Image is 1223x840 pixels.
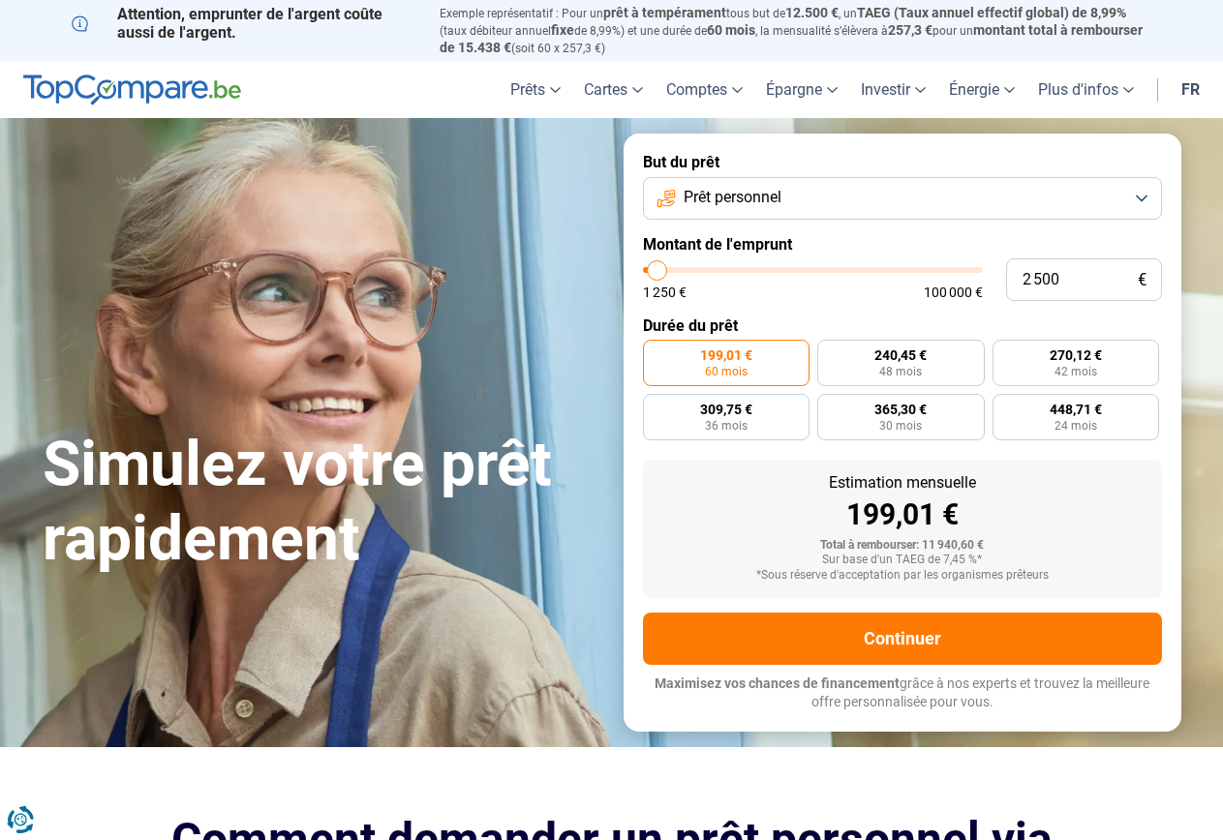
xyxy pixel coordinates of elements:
[879,420,922,432] span: 30 mois
[551,22,574,38] span: fixe
[874,348,927,362] span: 240,45 €
[857,5,1126,20] span: TAEG (Taux annuel effectif global) de 8,99%
[643,613,1162,665] button: Continuer
[879,366,922,377] span: 48 mois
[1055,420,1097,432] span: 24 mois
[684,187,781,208] span: Prêt personnel
[754,61,849,118] a: Épargne
[658,500,1147,529] div: 199,01 €
[572,61,655,118] a: Cartes
[1026,61,1146,118] a: Plus d'infos
[658,475,1147,491] div: Estimation mensuelle
[643,316,1162,335] label: Durée du prêt
[700,403,752,416] span: 309,75 €
[23,75,241,105] img: TopCompare
[643,675,1162,712] p: grâce à nos experts et trouvez la meilleure offre personnalisée pour vous.
[643,177,1162,220] button: Prêt personnel
[655,675,900,691] span: Maximisez vos chances de financement
[924,285,983,299] span: 100 000 €
[43,428,600,577] h1: Simulez votre prêt rapidement
[643,153,1162,171] label: But du prêt
[440,22,1143,55] span: montant total à rembourser de 15.438 €
[658,539,1147,553] div: Total à rembourser: 11 940,60 €
[849,61,937,118] a: Investir
[707,22,755,38] span: 60 mois
[658,554,1147,567] div: Sur base d'un TAEG de 7,45 %*
[1050,348,1102,362] span: 270,12 €
[705,366,748,377] span: 60 mois
[72,5,416,42] p: Attention, emprunter de l'argent coûte aussi de l'argent.
[1050,403,1102,416] span: 448,71 €
[643,235,1162,254] label: Montant de l'emprunt
[499,61,572,118] a: Prêts
[700,348,752,362] span: 199,01 €
[603,5,726,20] span: prêt à tempérament
[874,403,927,416] span: 365,30 €
[643,285,687,299] span: 1 250 €
[705,420,748,432] span: 36 mois
[1138,272,1147,288] span: €
[1170,61,1211,118] a: fr
[888,22,933,38] span: 257,3 €
[785,5,839,20] span: 12.500 €
[1055,366,1097,377] span: 42 mois
[658,569,1147,583] div: *Sous réserve d'acceptation par les organismes prêteurs
[937,61,1026,118] a: Énergie
[655,61,754,118] a: Comptes
[440,5,1152,56] p: Exemple représentatif : Pour un tous but de , un (taux débiteur annuel de 8,99%) et une durée de ...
